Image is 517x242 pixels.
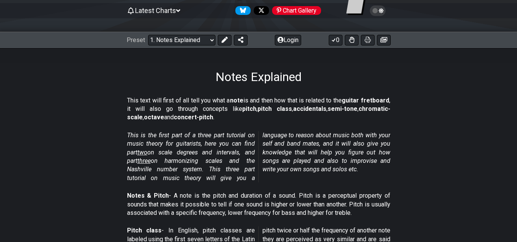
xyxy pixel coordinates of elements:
a: Follow #fretflip at X [251,6,269,15]
span: Latest Charts [135,6,176,15]
span: three [137,157,151,164]
h1: Notes Explained [215,70,302,84]
strong: semi-tone [328,105,357,112]
span: Toggle light / dark theme [373,7,382,14]
button: Toggle Dexterity for all fretkits [345,35,359,45]
strong: pitch [242,105,256,112]
strong: octave [144,114,164,121]
strong: accidentals [293,105,326,112]
a: Follow #fretflip at Bluesky [232,6,251,15]
button: Edit Preset [218,35,232,45]
p: This text will first of all tell you what a is and then how that is related to the , it will also... [127,96,390,122]
div: Chart Gallery [272,6,321,15]
strong: pitch class [258,105,292,112]
span: Preset [127,36,145,44]
strong: guitar fretboard [342,97,389,104]
strong: Pitch class [127,227,162,234]
em: This is the first part of a three part tutorial on music theory for guitarists, here you can find... [127,132,390,182]
p: - A note is the pitch and duration of a sound. Pitch is a perceptual property of sounds that make... [127,192,390,217]
strong: note [230,97,243,104]
button: Share Preset [234,35,248,45]
button: Print [361,35,375,45]
strong: concert-pitch [174,114,213,121]
button: Login [275,35,301,45]
select: Preset [148,35,215,45]
button: Create image [377,35,391,45]
button: 0 [329,35,342,45]
a: #fretflip at Pinterest [269,6,321,15]
span: two [137,149,147,156]
strong: Notes & Pitch [127,192,169,199]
